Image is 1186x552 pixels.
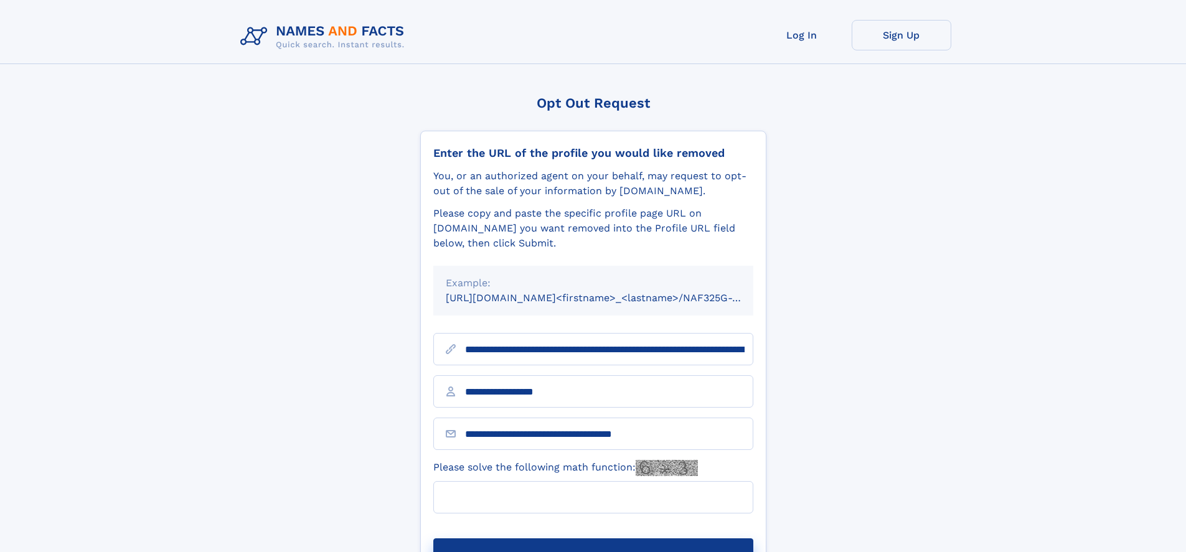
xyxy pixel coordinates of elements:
[433,169,753,199] div: You, or an authorized agent on your behalf, may request to opt-out of the sale of your informatio...
[852,20,951,50] a: Sign Up
[433,146,753,160] div: Enter the URL of the profile you would like removed
[752,20,852,50] a: Log In
[420,95,766,111] div: Opt Out Request
[446,276,741,291] div: Example:
[446,292,777,304] small: [URL][DOMAIN_NAME]<firstname>_<lastname>/NAF325G-xxxxxxxx
[235,20,415,54] img: Logo Names and Facts
[433,460,698,476] label: Please solve the following math function:
[433,206,753,251] div: Please copy and paste the specific profile page URL on [DOMAIN_NAME] you want removed into the Pr...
